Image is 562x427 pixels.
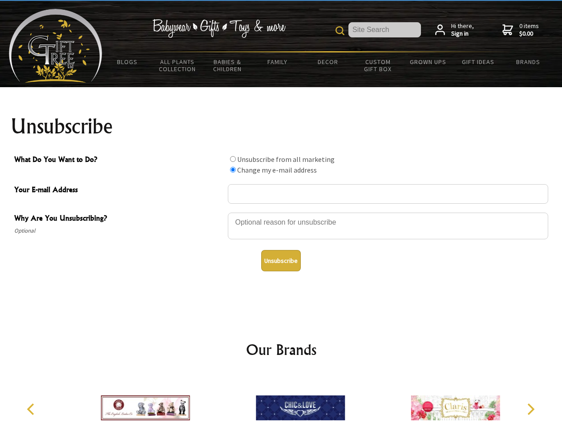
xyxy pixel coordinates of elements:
button: Previous [22,399,42,419]
a: Custom Gift Box [353,52,403,78]
a: Brands [503,52,554,71]
h1: Unsubscribe [11,116,552,137]
label: Change my e-mail address [237,165,317,174]
button: Next [521,399,540,419]
a: Babies & Children [202,52,253,78]
input: What Do You Want to Do? [230,156,236,162]
a: BLOGS [102,52,153,71]
span: What Do You Want to Do? [14,154,223,167]
button: Unsubscribe [261,250,301,271]
input: Site Search [348,22,421,37]
textarea: Why Are You Unsubscribing? [228,213,548,239]
a: Grown Ups [403,52,453,71]
span: Why Are You Unsubscribing? [14,213,223,226]
span: 0 items [519,22,539,38]
input: What Do You Want to Do? [230,167,236,173]
img: Babywear - Gifts - Toys & more [152,19,286,38]
span: Your E-mail Address [14,184,223,197]
a: Hi there,Sign in [435,22,474,38]
h2: Our Brands [18,339,545,360]
img: product search [336,26,344,35]
a: Gift Ideas [453,52,503,71]
a: All Plants Collection [153,52,203,78]
a: 0 items$0.00 [502,22,539,38]
input: Your E-mail Address [228,184,548,204]
strong: $0.00 [519,30,539,38]
img: Babyware - Gifts - Toys and more... [9,9,102,83]
a: Decor [303,52,353,71]
span: Hi there, [451,22,474,38]
strong: Sign in [451,30,474,38]
label: Unsubscribe from all marketing [237,155,335,164]
a: Family [253,52,303,71]
span: Optional [14,226,223,236]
